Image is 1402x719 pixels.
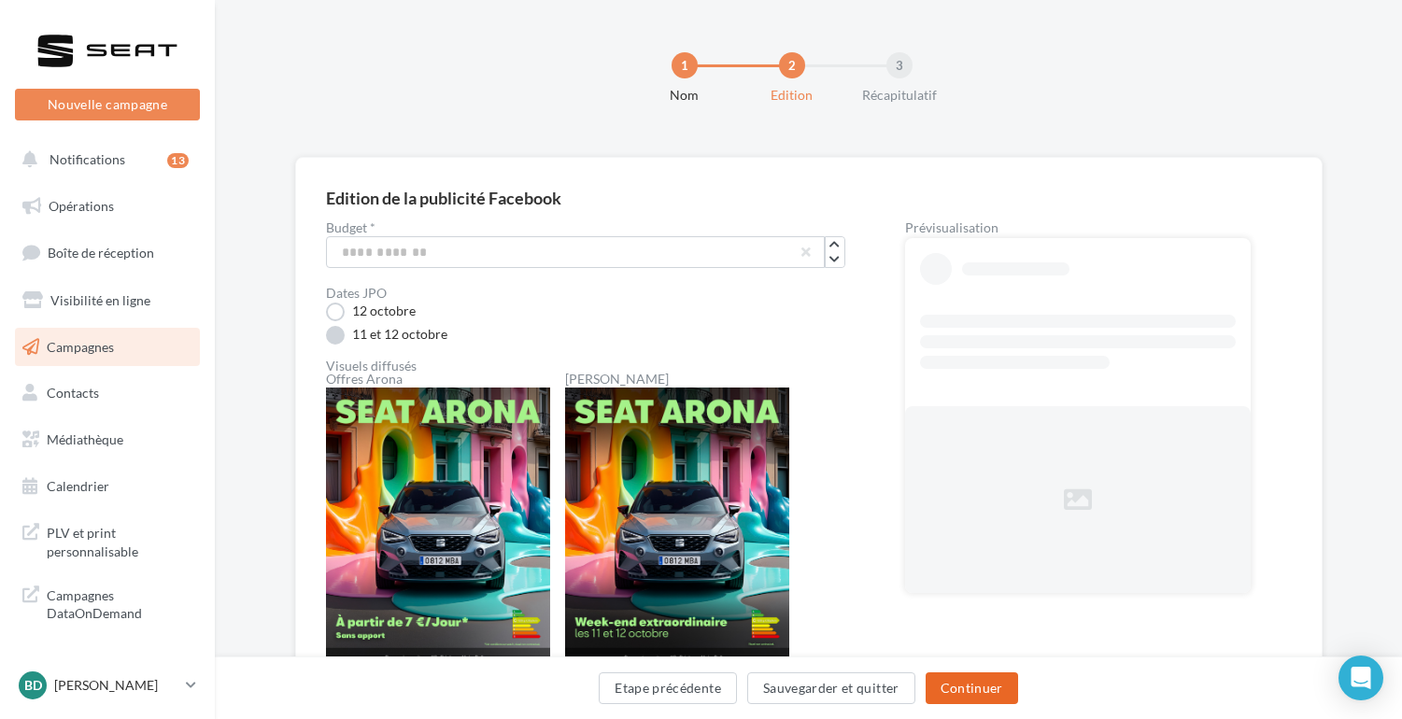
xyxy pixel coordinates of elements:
a: Opérations [11,187,204,226]
span: Boîte de réception [48,245,154,261]
img: Offres Arona [326,388,550,668]
label: [PERSON_NAME] [565,373,789,386]
label: Dates JPO [326,287,387,300]
label: Offres Arona [326,373,550,386]
div: Visuels diffusés [326,359,845,373]
a: Contacts [11,374,204,413]
div: 3 [886,52,913,78]
a: Boîte de réception [11,233,204,273]
div: Récapitulatif [840,86,959,105]
label: 11 et 12 octobre [326,326,447,345]
div: 2 [779,52,805,78]
span: Notifications [50,151,125,167]
span: PLV et print personnalisable [47,520,192,560]
button: Continuer [926,672,1018,704]
div: Edition [732,86,852,105]
span: Campagnes [47,338,114,354]
div: Nom [625,86,744,105]
div: Edition de la publicité Facebook [326,190,561,206]
label: 12 octobre [326,303,416,321]
div: 13 [167,153,189,168]
button: Sauvegarder et quitter [747,672,915,704]
span: BD [24,676,42,695]
div: Prévisualisation [905,221,1292,234]
a: Médiathèque [11,420,204,459]
span: Opérations [49,198,114,214]
button: Notifications 13 [11,140,196,179]
span: Campagnes DataOnDemand [47,583,192,623]
div: 1 [672,52,698,78]
p: [PERSON_NAME] [54,676,178,695]
img: JPO Arona [565,388,789,668]
button: Nouvelle campagne [15,89,200,120]
a: Campagnes [11,328,204,367]
button: Etape précédente [599,672,737,704]
a: BD [PERSON_NAME] [15,668,200,703]
label: Budget * [326,221,845,234]
a: Campagnes DataOnDemand [11,575,204,630]
span: Médiathèque [47,431,123,447]
a: Visibilité en ligne [11,281,204,320]
div: Open Intercom Messenger [1338,656,1383,700]
span: Calendrier [47,478,109,494]
a: Calendrier [11,467,204,506]
span: Contacts [47,385,99,401]
a: PLV et print personnalisable [11,513,204,568]
span: Visibilité en ligne [50,292,150,308]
